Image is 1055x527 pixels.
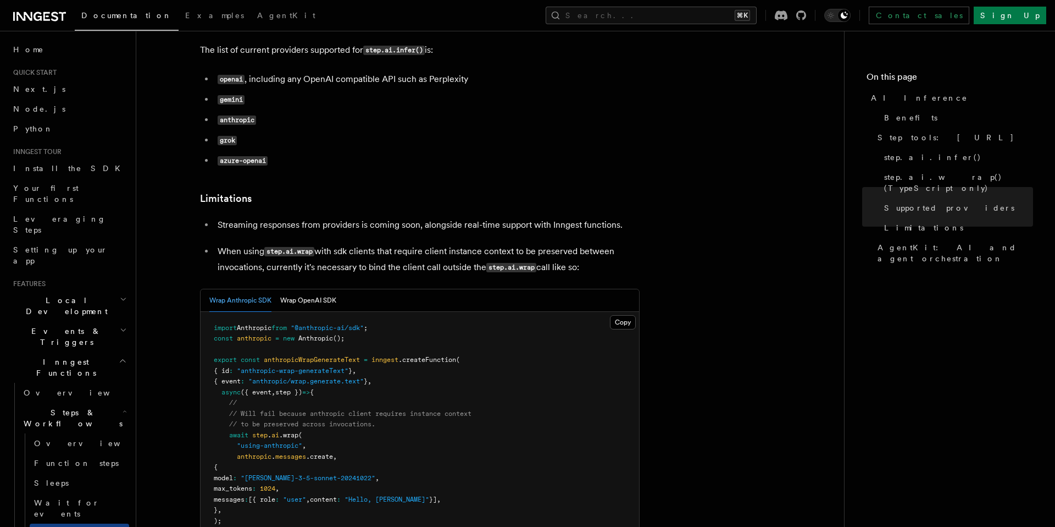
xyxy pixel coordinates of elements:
span: model [214,474,233,482]
span: Leveraging Steps [13,215,106,234]
span: , [271,388,275,396]
span: import [214,324,237,332]
code: openai [218,75,245,84]
a: step.ai.wrap() (TypeScript only) [880,167,1033,198]
span: : [275,496,279,503]
p: When using with sdk clients that require client instance context to be preserved between invocati... [218,244,640,276]
span: => [302,388,310,396]
p: The list of current providers supported for is: [200,42,640,58]
p: Streaming responses from providers is coming soon, alongside real-time support with Inngest funct... [218,217,640,233]
span: ( [456,356,460,364]
span: export [214,356,237,364]
span: . [268,431,271,439]
span: } [348,367,352,375]
span: step.ai.wrap() (TypeScript only) [884,172,1033,194]
span: anthropicWrapGenerateText [264,356,360,364]
span: async [221,388,241,396]
span: ({ event [241,388,271,396]
button: Wrap OpenAI SDK [280,289,336,312]
span: Events & Triggers [9,326,120,348]
span: . [271,453,275,460]
span: .create [306,453,333,460]
button: Local Development [9,290,129,321]
span: "[PERSON_NAME]-3-5-sonnet-20241022" [241,474,375,482]
kbd: ⌘K [735,10,750,21]
span: "user" [283,496,306,503]
a: AI Inference [867,88,1033,108]
span: const [241,356,260,364]
span: , [218,506,221,514]
a: Next.js [9,79,129,99]
code: step.ai.wrap [486,263,536,272]
a: Limitations [880,218,1033,238]
span: , [368,377,371,385]
span: // to be preserved across invocations. [229,420,375,428]
span: Anthropic [237,324,271,332]
span: }] [429,496,437,503]
span: anthropic [237,334,271,342]
a: Sleeps [30,473,129,493]
span: new [283,334,295,342]
span: Home [13,44,44,55]
span: const [214,334,233,342]
span: // [229,399,237,407]
span: , [275,485,279,492]
button: Wrap Anthropic SDK [209,289,271,312]
span: ( [298,431,302,439]
span: .wrap [279,431,298,439]
a: Leveraging Steps [9,209,129,240]
span: Documentation [81,11,172,20]
a: Benefits [880,108,1033,128]
span: = [275,334,279,342]
span: : [245,496,248,503]
a: Home [9,40,129,59]
a: Wait for events [30,493,129,524]
span: Step tools: [URL] [878,132,1014,143]
span: Steps & Workflows [19,407,123,429]
span: Install the SDK [13,164,127,173]
span: Inngest tour [9,147,62,156]
span: AgentKit [257,11,315,20]
span: AI Inference [871,92,968,103]
span: , [333,453,337,460]
a: Your first Functions [9,178,129,209]
span: : [337,496,341,503]
span: , [375,474,379,482]
span: Python [13,124,53,133]
button: Inngest Functions [9,352,129,383]
span: Supported providers [884,202,1014,213]
span: "@anthropic-ai/sdk" [291,324,364,332]
a: Overview [30,433,129,453]
span: { event [214,377,241,385]
a: Python [9,119,129,139]
span: step [252,431,268,439]
span: ; [364,324,368,332]
span: , [306,496,310,503]
a: Documentation [75,3,179,31]
code: step.ai.wrap [264,247,314,256]
span: Overview [34,439,147,448]
span: ai [271,431,279,439]
span: Setting up your app [13,245,108,265]
span: "anthropic-wrap-generateText" [237,367,348,375]
h4: On this page [867,70,1033,88]
a: Setting up your app [9,240,129,271]
span: Next.js [13,85,65,94]
span: Inngest Functions [9,356,119,378]
a: Supported providers [880,198,1033,218]
span: // Will fail because anthropic client requires instance context [229,410,471,418]
span: 1024 [260,485,275,492]
span: Overview [24,388,137,397]
span: messages [214,496,245,503]
span: Function steps [34,459,119,468]
li: , including any OpenAI compatible API such as Perplexity [214,72,640,87]
a: Contact sales [869,7,969,24]
span: ); [214,517,221,525]
button: Search...⌘K [546,7,757,24]
span: } [214,506,218,514]
span: { id [214,367,229,375]
span: : [229,367,233,375]
span: Wait for events [34,498,99,518]
a: Overview [19,383,129,403]
span: from [271,324,287,332]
